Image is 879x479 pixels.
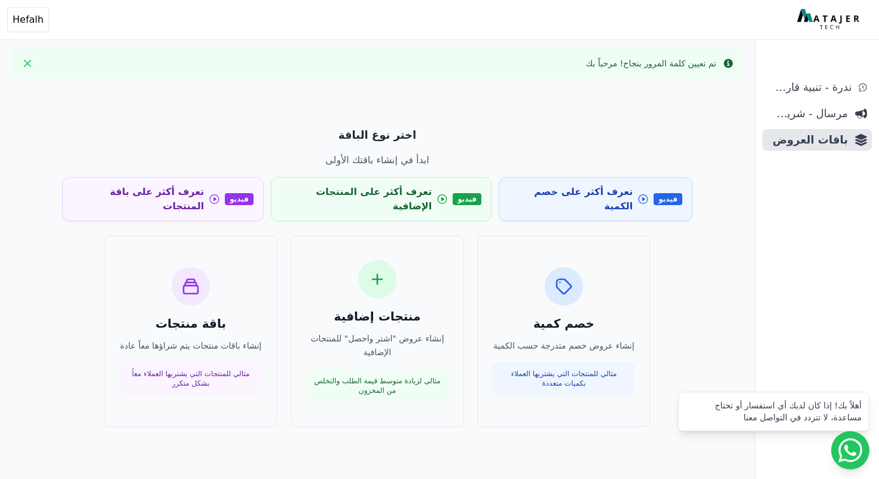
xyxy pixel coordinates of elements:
[13,13,44,27] span: Hefalh
[271,177,492,221] a: فيديو تعرف أكثر على المنتجات الإضافية
[18,54,37,73] button: Close
[509,185,633,213] span: تعرف أكثر على خصم الكمية
[499,177,692,221] a: فيديو تعرف أكثر على خصم الكمية
[120,339,262,353] p: إنشاء باقات منتجات يتم شراؤها معاً عادة
[72,185,204,213] span: تعرف أكثر على باقة المنتجات
[127,369,255,388] p: مثالي للمنتجات التي يشتريها العملاء معاً بشكل متكرر
[306,308,448,325] h3: منتجات إضافية
[767,132,848,148] span: باقات العروض
[7,7,49,32] button: Hefalh
[313,376,441,395] p: مثالي لزيادة متوسط قيمة الطلب والتخلص من المخزون
[500,369,628,388] p: مثالي للمنتجات التي يشتريها العملاء بكميات متعددة
[453,193,481,205] span: فيديو
[767,79,851,96] span: ندرة - تنبية قارب علي النفاذ
[493,315,635,332] h3: خصم كمية
[586,57,716,69] div: تم تعيين كلمة المرور بنجاح! مرحباً بك
[281,185,432,213] span: تعرف أكثر على المنتجات الإضافية
[493,339,635,353] p: إنشاء عروض خصم متدرجة حسب الكمية
[797,9,862,30] img: MatajerTech Logo
[686,399,862,423] div: أهلاً بك! إذا كان لديك أي استفسار أو تحتاج مساعدة، لا تتردد في التواصل معنا
[62,127,692,144] p: اختر نوع الباقة
[62,153,692,167] p: ابدأ في إنشاء باقتك الأولى
[62,177,264,221] a: فيديو تعرف أكثر على باقة المنتجات
[306,332,448,359] p: إنشاء عروض "اشتر واحصل" للمنتجات الإضافية
[767,105,848,122] span: مرسال - شريط دعاية
[225,193,254,205] span: فيديو
[654,193,682,205] span: فيديو
[120,315,262,332] h3: باقة منتجات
